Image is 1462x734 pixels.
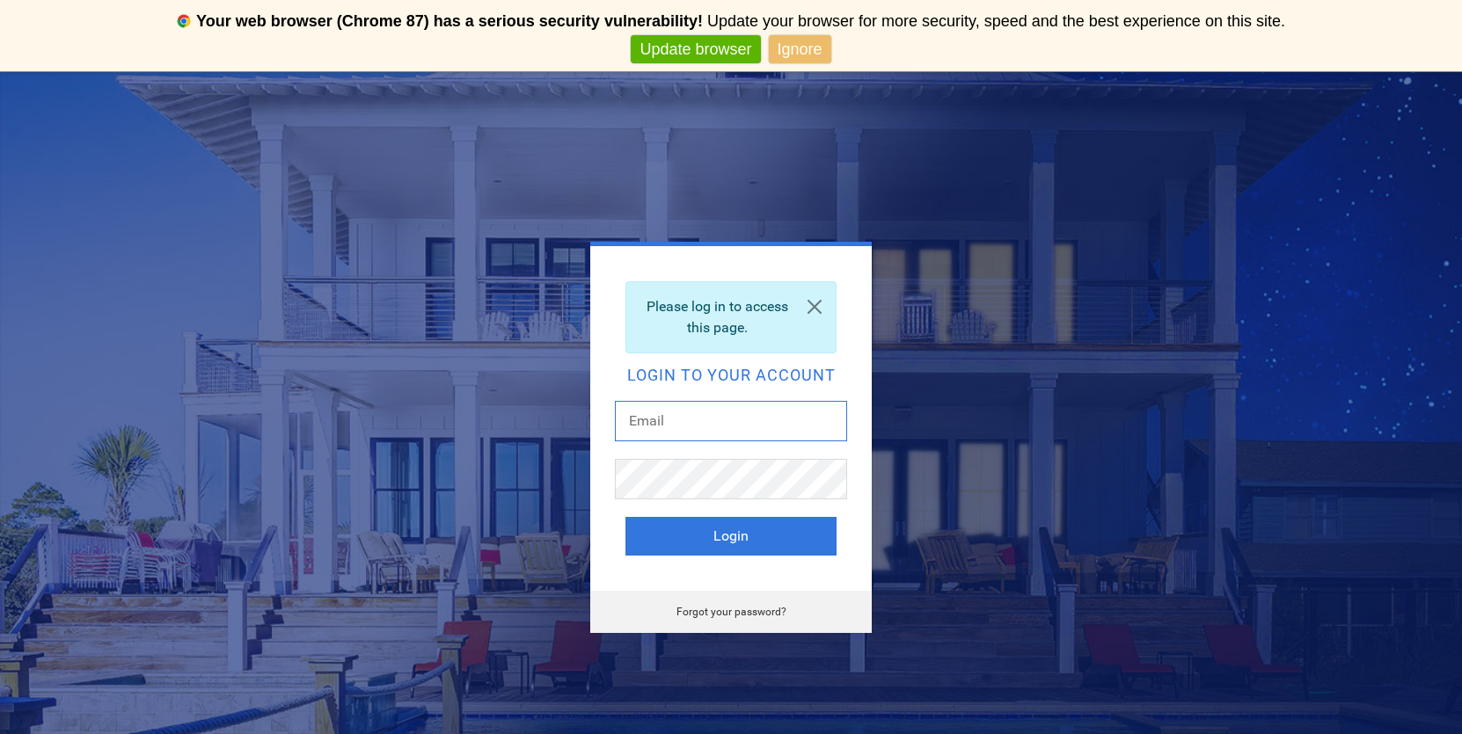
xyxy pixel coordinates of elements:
a: Forgot your password? [676,606,786,618]
a: Update browser [631,35,760,64]
div: Please log in to access this page. [625,281,837,353]
b: Your web browser (Chrome 87) has a serious security vulnerability! [196,12,703,30]
a: Ignore [769,35,831,64]
h2: Login to your account [625,367,837,383]
button: Login [625,517,837,556]
input: Email [615,401,847,441]
span: Update your browser for more security, speed and the best experience on this site. [707,12,1285,30]
a: Close [793,282,836,331]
